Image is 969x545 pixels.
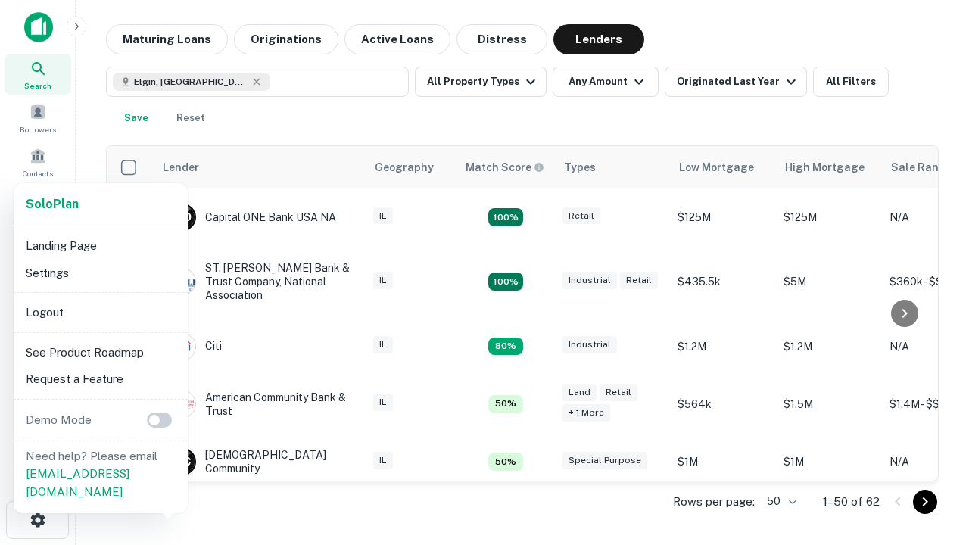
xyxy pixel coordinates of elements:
[20,260,182,287] li: Settings
[26,447,176,501] p: Need help? Please email
[26,195,79,213] a: SoloPlan
[20,299,182,326] li: Logout
[893,375,969,448] iframe: Chat Widget
[26,467,129,498] a: [EMAIL_ADDRESS][DOMAIN_NAME]
[20,339,182,366] li: See Product Roadmap
[20,366,182,393] li: Request a Feature
[20,411,98,429] p: Demo Mode
[20,232,182,260] li: Landing Page
[26,197,79,211] strong: Solo Plan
